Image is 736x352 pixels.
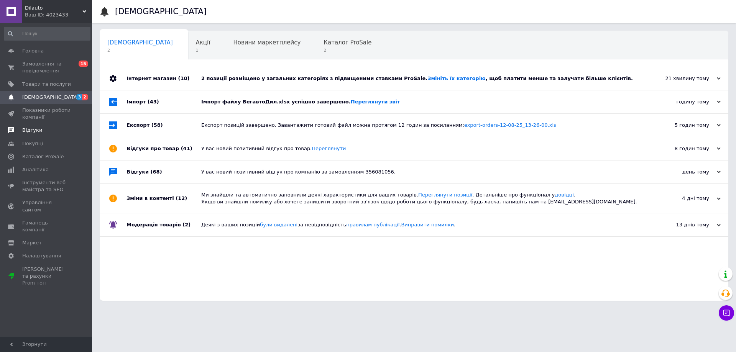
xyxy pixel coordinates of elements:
span: 2 [324,47,371,53]
span: (43) [148,99,159,105]
div: 4 дні тому [644,195,721,202]
a: Переглянути [312,146,346,151]
div: 13 днів тому [644,221,721,228]
div: 21 хвилину тому [644,75,721,82]
span: Головна [22,47,44,54]
div: Зміни в контенті [127,184,201,213]
span: 15 [79,61,88,67]
a: Виправити помилки [401,222,454,228]
div: Відгуки [127,160,201,183]
div: Prom топ [22,280,71,287]
span: Новини маркетплейсу [233,39,301,46]
span: (41) [181,146,192,151]
a: Переглянути позиції [418,192,472,198]
div: Деякі з ваших позицій за невідповідність . . [201,221,644,228]
div: 8 годин тому [644,145,721,152]
span: Управління сайтом [22,199,71,213]
div: день тому [644,169,721,175]
span: Каталог ProSale [324,39,371,46]
span: Відгуки [22,127,42,134]
div: 5 годин тому [644,122,721,129]
span: Інструменти веб-майстра та SEO [22,179,71,193]
div: годину тому [644,98,721,105]
div: У вас новий позитивний відгук про компанію за замовленням 356081056. [201,169,644,175]
span: Налаштування [22,252,61,259]
a: були видалені [260,222,297,228]
span: Аналітика [22,166,49,173]
span: [DEMOGRAPHIC_DATA] [107,39,173,46]
span: 2 [82,94,88,100]
div: Експорт позицій завершено. Завантажити готовий файл можна протягом 12 годин за посиланням: [201,122,644,129]
span: Маркет [22,239,42,246]
h1: [DEMOGRAPHIC_DATA] [115,7,207,16]
div: Ваш ID: 4023433 [25,11,92,18]
span: Акції [196,39,210,46]
a: правилам публікації [346,222,399,228]
div: Ми знайшли та автоматично заповнили деякі характеристики для ваших товарів. . Детальніше про функ... [201,192,644,205]
span: Товари та послуги [22,81,71,88]
span: 2 [107,47,173,53]
div: Імпорт файлу БегавтоДил.xlsx успішно завершено. [201,98,644,105]
span: (68) [151,169,162,175]
span: Покупці [22,140,43,147]
div: Імпорт [127,90,201,113]
div: Інтернет магазин [127,67,201,90]
span: 1 [196,47,210,53]
div: У вас новий позитивний відгук про товар. [201,145,644,152]
span: [DEMOGRAPHIC_DATA] [22,94,79,101]
div: 2 позиції розміщено у загальних категоріях з підвищеними ставками ProSale. , щоб платити менше та... [201,75,644,82]
input: Пошук [4,27,90,41]
a: Переглянути звіт [351,99,400,105]
span: Гаманець компанії [22,219,71,233]
div: Модерація товарів [127,213,201,236]
span: (58) [151,122,163,128]
button: Чат з покупцем [719,305,734,321]
span: (10) [178,75,189,81]
div: Відгуки про товар [127,137,201,160]
span: (2) [182,222,191,228]
span: Замовлення та повідомлення [22,61,71,74]
span: 3 [76,94,82,100]
a: довідці [555,192,574,198]
span: (12) [176,195,187,201]
span: Dilauto [25,5,82,11]
span: Показники роботи компанії [22,107,71,121]
a: export-orders-12-08-25_13-26-00.xls [464,122,556,128]
span: Каталог ProSale [22,153,64,160]
span: [PERSON_NAME] та рахунки [22,266,71,287]
div: Експорт [127,114,201,137]
a: Змініть їх категорію [427,75,485,81]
